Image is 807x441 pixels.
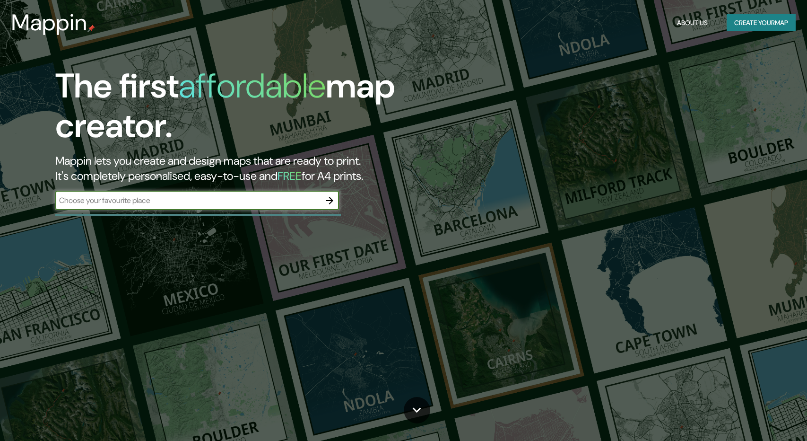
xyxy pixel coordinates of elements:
[727,14,796,32] button: Create yourmap
[87,25,95,32] img: mappin-pin
[278,168,302,183] h5: FREE
[55,66,459,153] h1: The first map creator.
[673,14,712,32] button: About Us
[11,9,87,36] h3: Mappin
[55,195,320,206] input: Choose your favourite place
[55,153,459,184] h2: Mappin lets you create and design maps that are ready to print. It's completely personalised, eas...
[179,64,326,108] h1: affordable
